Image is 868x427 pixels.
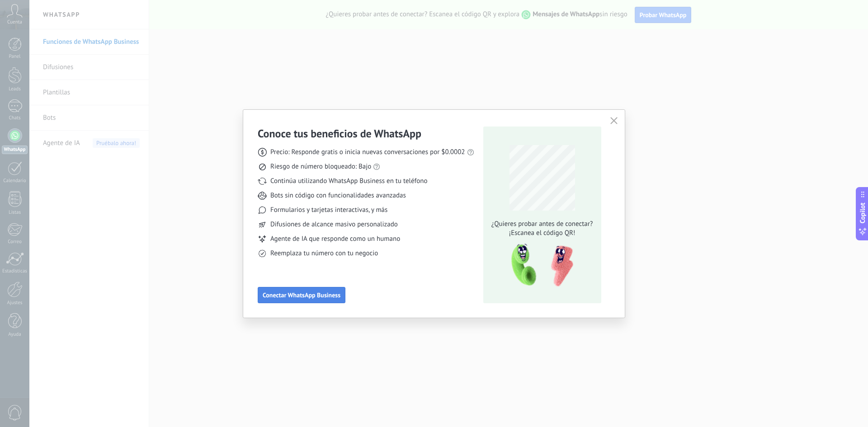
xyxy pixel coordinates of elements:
[858,202,867,223] span: Copilot
[270,177,427,186] span: Continúa utilizando WhatsApp Business en tu teléfono
[258,127,421,141] h3: Conoce tus beneficios de WhatsApp
[270,191,406,200] span: Bots sin código con funcionalidades avanzadas
[270,206,387,215] span: Formularios y tarjetas interactivas, y más
[270,235,400,244] span: Agente de IA que responde como un humano
[270,220,398,229] span: Difusiones de alcance masivo personalizado
[263,292,340,298] span: Conectar WhatsApp Business
[504,241,575,290] img: qr-pic-1x.png
[489,220,595,229] span: ¿Quieres probar antes de conectar?
[270,162,371,171] span: Riesgo de número bloqueado: Bajo
[489,229,595,238] span: ¡Escanea el código QR!
[270,148,465,157] span: Precio: Responde gratis o inicia nuevas conversaciones por $0.0002
[258,287,345,303] button: Conectar WhatsApp Business
[270,249,378,258] span: Reemplaza tu número con tu negocio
